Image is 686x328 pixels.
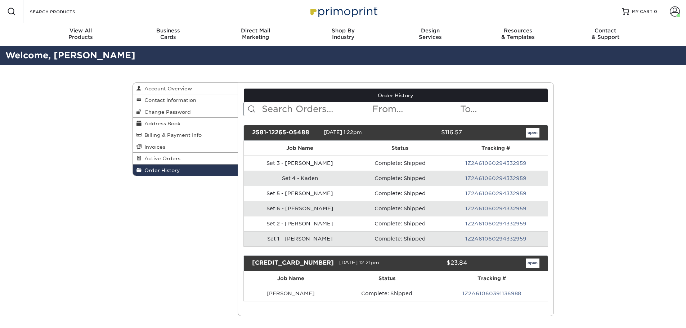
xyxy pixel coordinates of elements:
[400,259,472,268] div: $23.84
[133,153,238,164] a: Active Orders
[142,167,180,173] span: Order History
[632,9,653,15] span: MY CART
[142,97,196,103] span: Contact Information
[356,186,444,201] td: Complete: Shipped
[244,271,337,286] th: Job Name
[356,171,444,186] td: Complete: Shipped
[29,7,99,16] input: SEARCH PRODUCTS.....
[459,102,547,116] input: To...
[562,27,649,40] div: & Support
[307,4,379,19] img: Primoprint
[562,23,649,46] a: Contact& Support
[337,271,436,286] th: Status
[465,190,526,196] a: 1Z2A61060294332959
[37,23,125,46] a: View AllProducts
[337,286,436,301] td: Complete: Shipped
[474,27,562,40] div: & Templates
[356,201,444,216] td: Complete: Shipped
[299,23,387,46] a: Shop ByIndustry
[142,109,191,115] span: Change Password
[133,141,238,153] a: Invoices
[244,186,356,201] td: Set 5 - [PERSON_NAME]
[299,27,387,34] span: Shop By
[356,141,444,156] th: Status
[133,106,238,118] a: Change Password
[474,23,562,46] a: Resources& Templates
[465,175,526,181] a: 1Z2A61060294332959
[526,128,539,138] a: open
[465,221,526,226] a: 1Z2A61060294332959
[142,121,180,126] span: Address Book
[244,216,356,231] td: Set 2 - [PERSON_NAME]
[133,129,238,141] a: Billing & Payment Info
[356,216,444,231] td: Complete: Shipped
[133,118,238,129] a: Address Book
[142,156,180,161] span: Active Orders
[244,171,356,186] td: Set 4 - Kaden
[212,23,299,46] a: Direct MailMarketing
[247,128,324,138] div: 2581-12265-05488
[124,27,212,40] div: Cards
[339,260,379,265] span: [DATE] 12:21pm
[244,286,337,301] td: [PERSON_NAME]
[356,156,444,171] td: Complete: Shipped
[142,132,202,138] span: Billing & Payment Info
[212,27,299,40] div: Marketing
[387,27,474,34] span: Design
[474,27,562,34] span: Resources
[465,160,526,166] a: 1Z2A61060294332959
[444,141,547,156] th: Tracking #
[436,271,547,286] th: Tracking #
[124,27,212,34] span: Business
[37,27,125,40] div: Products
[372,102,459,116] input: From...
[142,86,192,91] span: Account Overview
[212,27,299,34] span: Direct Mail
[390,128,467,138] div: $116.57
[526,259,539,268] a: open
[142,144,165,150] span: Invoices
[244,141,356,156] th: Job Name
[124,23,212,46] a: BusinessCards
[247,259,339,268] div: [CREDIT_CARD_NUMBER]
[387,27,474,40] div: Services
[37,27,125,34] span: View All
[654,9,657,14] span: 0
[465,206,526,211] a: 1Z2A61060294332959
[133,94,238,106] a: Contact Information
[299,27,387,40] div: Industry
[465,236,526,242] a: 1Z2A61060294332959
[244,156,356,171] td: Set 3 - [PERSON_NAME]
[244,201,356,216] td: Set 6 - [PERSON_NAME]
[133,83,238,94] a: Account Overview
[244,231,356,246] td: Set 1 - [PERSON_NAME]
[324,129,362,135] span: [DATE] 1:22pm
[133,165,238,176] a: Order History
[387,23,474,46] a: DesignServices
[244,89,548,102] a: Order History
[261,102,372,116] input: Search Orders...
[462,291,521,296] a: 1Z2A61060391136988
[562,27,649,34] span: Contact
[356,231,444,246] td: Complete: Shipped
